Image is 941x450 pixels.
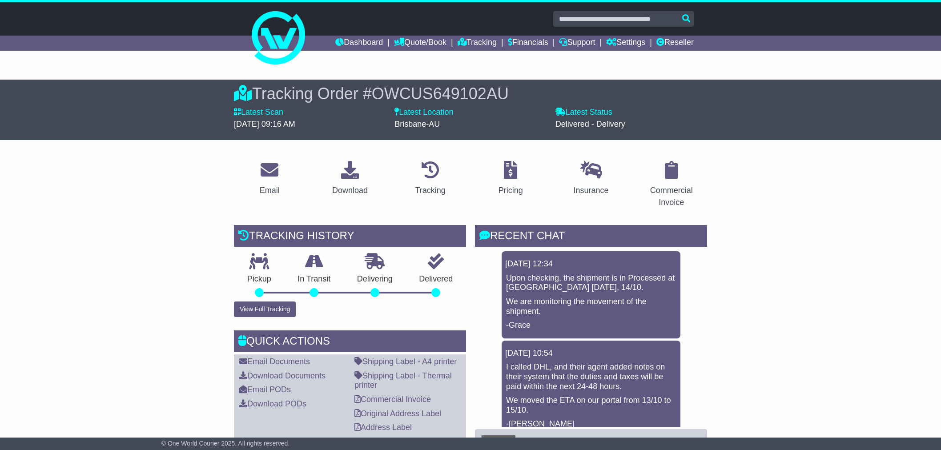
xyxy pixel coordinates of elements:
div: Tracking Order # [234,84,707,103]
a: Download PODs [239,399,306,408]
p: In Transit [285,274,344,284]
div: Tracking history [234,225,466,249]
a: Reseller [656,36,694,51]
label: Latest Status [555,108,612,117]
button: View Full Tracking [234,301,296,317]
p: Upon checking, the shipment is in Processed at [GEOGRAPHIC_DATA] [DATE], 14/10. [506,273,676,293]
a: Support [559,36,595,51]
span: [DATE] 09:16 AM [234,120,295,129]
div: Insurance [573,185,608,197]
p: I called DHL, and their agent added notes on their system that the duties and taxes will be paid ... [506,362,676,391]
div: [DATE] 10:54 [505,349,677,358]
p: Delivering [344,274,406,284]
div: Pricing [499,185,523,197]
div: Tracking [415,185,446,197]
label: Latest Scan [234,108,283,117]
span: Delivered - Delivery [555,120,625,129]
p: We are monitoring the movement of the shipment. [506,297,676,316]
a: Quote/Book [394,36,446,51]
p: We moved the ETA on our portal from 13/10 to 15/10. [506,396,676,415]
span: OWCUS649102AU [372,84,509,103]
p: -Grace [506,321,676,330]
div: Quick Actions [234,330,466,354]
a: Financials [508,36,548,51]
a: Dashboard [335,36,383,51]
div: Email [260,185,280,197]
a: Download Documents [239,371,326,380]
a: Shipping Label - Thermal printer [354,371,452,390]
div: [DATE] 12:34 [505,259,677,269]
div: Commercial Invoice [641,185,701,209]
a: Original Address Label [354,409,441,418]
a: Commercial Invoice [635,158,707,212]
a: Email [254,158,286,200]
label: Latest Location [394,108,453,117]
a: Insurance [567,158,614,200]
a: Pricing [493,158,529,200]
div: RECENT CHAT [475,225,707,249]
a: Email Documents [239,357,310,366]
span: © One World Courier 2025. All rights reserved. [161,440,290,447]
a: Download [326,158,374,200]
a: Address Label [354,423,412,432]
a: Settings [606,36,645,51]
a: Shipping Label - A4 printer [354,357,457,366]
a: Commercial Invoice [354,395,431,404]
span: Brisbane-AU [394,120,440,129]
p: Delivered [406,274,466,284]
div: Download [332,185,368,197]
a: Email PODs [239,385,291,394]
a: Tracking [458,36,497,51]
a: Tracking [410,158,451,200]
p: Pickup [234,274,285,284]
p: -[PERSON_NAME] [506,419,676,429]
